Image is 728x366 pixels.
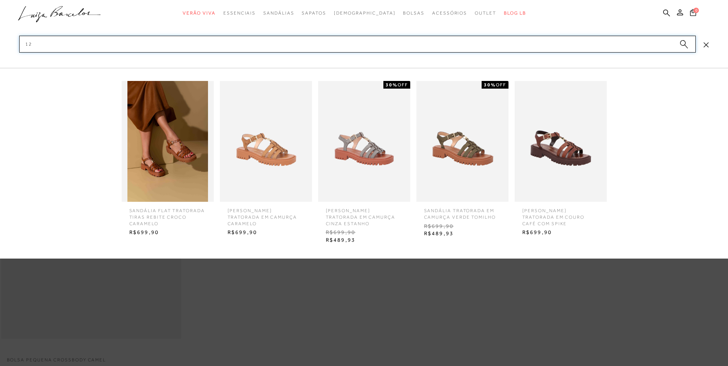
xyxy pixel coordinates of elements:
strong: 30% [386,82,398,87]
span: Outlet [475,10,496,16]
span: OFF [398,82,408,87]
span: Essenciais [223,10,256,16]
span: OFF [496,82,506,87]
span: SANDÁLIA TRATORADA EM CAMURÇA VERDE TOMILHO [418,202,507,221]
img: SANDÁLIA FLAT TRATORADA TIRAS REBITE CROCO CARAMELO [122,81,214,202]
span: R$699,90 [222,227,310,238]
span: R$699,90 [517,227,605,238]
span: 0 [693,8,699,13]
span: R$489,93 [418,228,507,239]
a: SANDÁLIA TRATORADA EM CAMURÇA CINZA ESTANHO 30%OFF [PERSON_NAME] TRATORADA EM CAMURÇA CINZA ESTAN... [316,81,412,246]
a: SANDÁLIA FLAT TRATORADA TIRAS REBITE CROCO CARAMELO SANDÁLIA FLAT TRATORADA TIRAS REBITE CROCO CA... [120,81,216,238]
span: Bolsas [403,10,424,16]
a: SANDÁLIA TRATORADA EM COURO CAFÉ COM SPIKE [PERSON_NAME] TRATORADA EM COURO CAFÉ COM SPIKE R$699,90 [513,81,609,238]
a: BLOG LB [504,6,526,20]
span: R$699,90 [418,221,507,232]
span: [DEMOGRAPHIC_DATA] [334,10,396,16]
button: 0 [688,8,698,19]
span: Verão Viva [183,10,216,16]
a: categoryNavScreenReaderText [223,6,256,20]
span: Sandálias [263,10,294,16]
a: categoryNavScreenReaderText [263,6,294,20]
span: R$699,90 [124,227,212,238]
span: Acessórios [432,10,467,16]
span: Sapatos [302,10,326,16]
strong: 30% [484,82,496,87]
img: SANDÁLIA TRATORADA EM COURO CAFÉ COM SPIKE [515,81,607,202]
span: [PERSON_NAME] TRATORADA EM CAMURÇA CARAMELO [222,202,310,227]
a: SANDÁLIA TRATORADA EM CAMURÇA CARAMELO [PERSON_NAME] TRATORADA EM CAMURÇA CARAMELO R$699,90 [218,81,314,238]
span: [PERSON_NAME] TRATORADA EM CAMURÇA CINZA ESTANHO [320,202,408,227]
img: SANDÁLIA TRATORADA EM CAMURÇA VERDE TOMILHO [416,81,508,202]
a: categoryNavScreenReaderText [302,6,326,20]
img: SANDÁLIA TRATORADA EM CAMURÇA CINZA ESTANHO [318,81,410,202]
a: categoryNavScreenReaderText [432,6,467,20]
span: [PERSON_NAME] TRATORADA EM COURO CAFÉ COM SPIKE [517,202,605,227]
a: categoryNavScreenReaderText [183,6,216,20]
span: R$489,93 [320,234,408,246]
img: SANDÁLIA TRATORADA EM CAMURÇA CARAMELO [220,81,312,202]
span: R$699,90 [320,227,408,238]
a: noSubCategoriesText [334,6,396,20]
span: BLOG LB [504,10,526,16]
input: Buscar. [19,36,696,53]
a: categoryNavScreenReaderText [403,6,424,20]
span: SANDÁLIA FLAT TRATORADA TIRAS REBITE CROCO CARAMELO [124,202,212,227]
a: categoryNavScreenReaderText [475,6,496,20]
a: SANDÁLIA TRATORADA EM CAMURÇA VERDE TOMILHO 30%OFF SANDÁLIA TRATORADA EM CAMURÇA VERDE TOMILHO R$... [414,81,510,239]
